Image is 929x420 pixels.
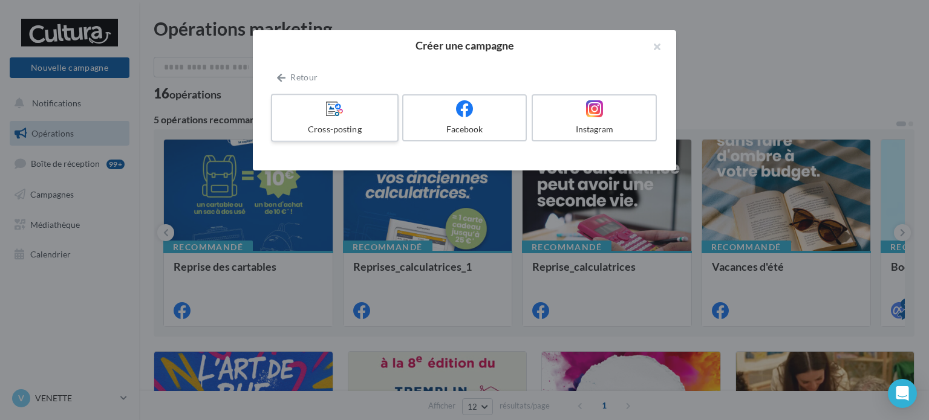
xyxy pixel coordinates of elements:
[272,70,322,85] button: Retour
[272,40,657,51] h2: Créer une campagne
[277,123,392,135] div: Cross-posting
[888,379,917,408] div: Open Intercom Messenger
[408,123,521,135] div: Facebook
[538,123,651,135] div: Instagram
